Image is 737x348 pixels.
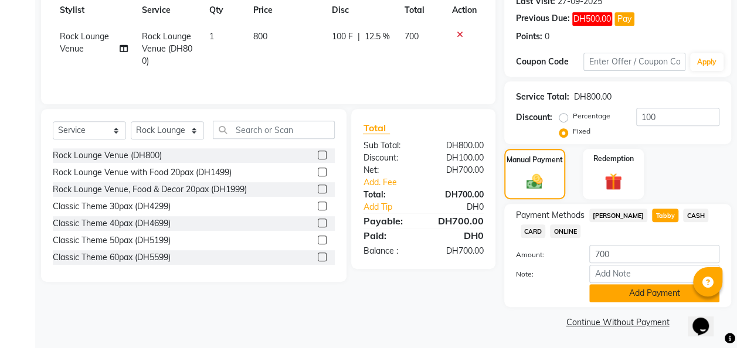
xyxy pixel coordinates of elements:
[142,31,192,66] span: Rock Lounge Venue (DH800)
[683,209,708,222] span: CASH
[53,149,162,162] div: Rock Lounge Venue (DH800)
[53,251,171,264] div: Classic Theme 60pax (DH5599)
[253,31,267,42] span: 800
[545,30,549,43] div: 0
[507,250,581,260] label: Amount:
[507,316,729,329] a: Continue Without Payment
[365,30,390,43] span: 12.5 %
[423,164,493,176] div: DH700.00
[589,284,719,302] button: Add Payment
[574,91,612,103] div: DH800.00
[358,30,360,43] span: |
[516,209,585,221] span: Payment Methods
[53,183,247,196] div: Rock Lounge Venue, Food & Decor 20pax (DH1999)
[589,265,719,283] input: Add Note
[521,172,548,191] img: _cash.svg
[354,164,423,176] div: Net:
[507,155,563,165] label: Manual Payment
[405,31,419,42] span: 700
[589,245,719,263] input: Amount
[614,12,634,26] button: Pay
[521,224,546,238] span: CARD
[332,30,353,43] span: 100 F
[550,224,580,238] span: ONLINE
[60,31,109,54] span: Rock Lounge Venue
[589,209,648,222] span: [PERSON_NAME]
[53,234,171,247] div: Classic Theme 50pax (DH5199)
[516,12,570,26] div: Previous Due:
[688,301,725,336] iframe: chat widget
[516,56,584,68] div: Coupon Code
[435,201,493,213] div: DH0
[423,245,493,257] div: DH700.00
[583,53,685,71] input: Enter Offer / Coupon Code
[652,209,678,222] span: Tabby
[423,189,493,201] div: DH700.00
[690,53,724,71] button: Apply
[354,189,423,201] div: Total:
[354,245,423,257] div: Balance :
[516,111,552,124] div: Discount:
[423,139,493,152] div: DH800.00
[209,31,214,42] span: 1
[573,111,610,121] label: Percentage
[354,201,434,213] a: Add Tip
[423,152,493,164] div: DH100.00
[354,152,423,164] div: Discount:
[423,228,493,243] div: DH0
[354,139,423,152] div: Sub Total:
[53,166,232,179] div: Rock Lounge Venue with Food 20pax (DH1499)
[363,122,390,134] span: Total
[354,214,423,228] div: Payable:
[423,214,493,228] div: DH700.00
[593,153,634,164] label: Redemption
[599,171,627,193] img: _gift.svg
[213,121,335,139] input: Search or Scan
[53,200,171,213] div: Classic Theme 30pax (DH4299)
[572,12,612,26] span: DH500.00
[573,126,590,137] label: Fixed
[507,269,581,279] label: Note:
[354,176,492,189] a: Add. Fee
[516,30,542,43] div: Points:
[354,228,423,243] div: Paid:
[516,91,569,103] div: Service Total:
[53,217,171,230] div: Classic Theme 40pax (DH4699)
